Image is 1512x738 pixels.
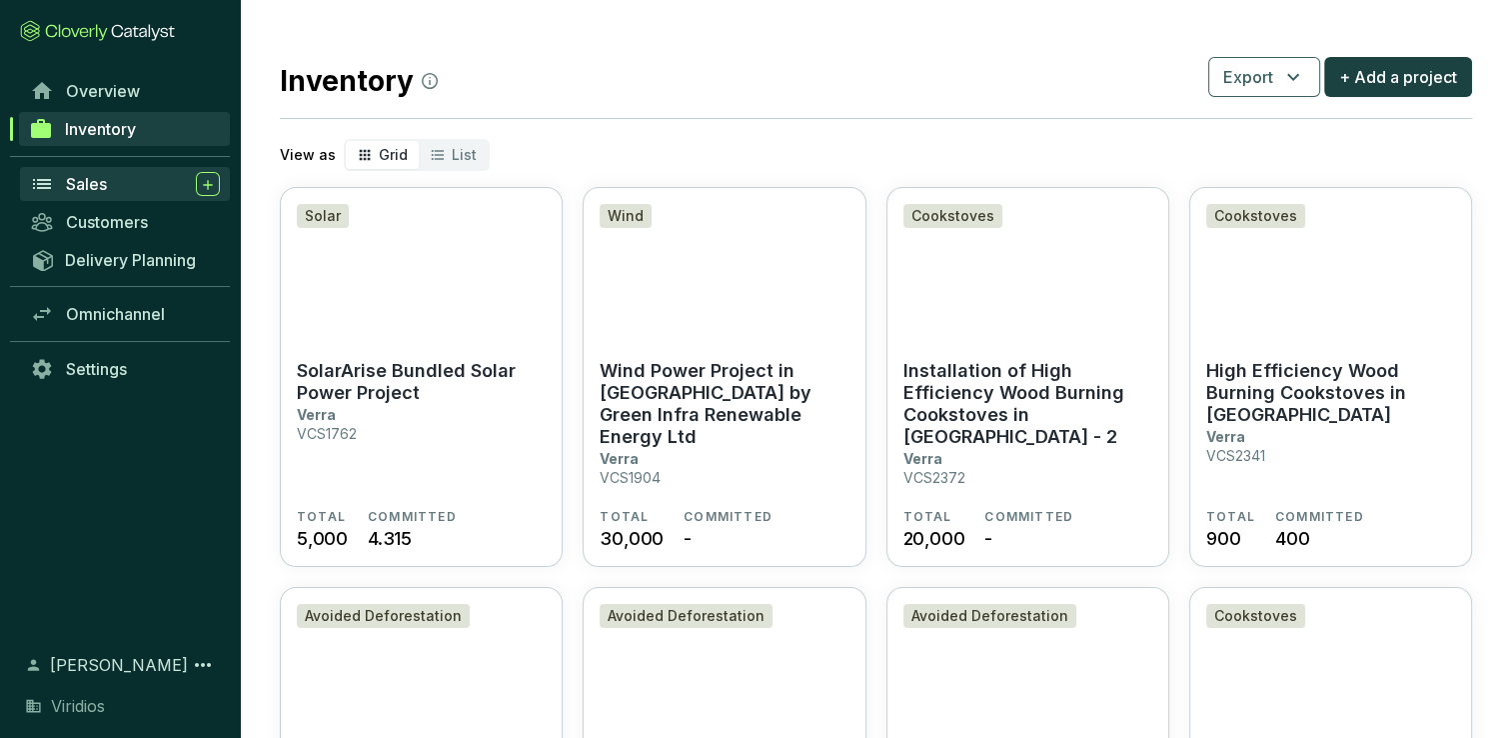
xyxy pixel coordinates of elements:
p: VCS2341 [1206,447,1265,464]
button: + Add a project [1324,57,1472,97]
p: View as [280,145,336,165]
span: TOTAL [1206,509,1255,525]
button: Export [1208,57,1320,97]
span: Delivery Planning [65,250,196,270]
a: Sales [20,167,230,201]
div: Cookstoves [903,204,1002,228]
span: COMMITTED [984,509,1073,525]
p: SolarArise Bundled Solar Power Project [297,360,546,404]
div: Cookstoves [1206,604,1305,628]
a: Settings [20,352,230,386]
span: Export [1223,65,1273,89]
span: Omnichannel [66,304,165,324]
span: [PERSON_NAME] [50,653,188,677]
span: 30,000 [600,525,664,552]
span: TOTAL [903,509,952,525]
span: Settings [66,359,127,379]
span: Sales [66,174,107,194]
span: Customers [66,212,148,232]
div: Avoided Deforestation [297,604,470,628]
p: Installation of High Efficiency Wood Burning Cookstoves in [GEOGRAPHIC_DATA] - 2 [903,360,1152,448]
span: - [984,525,992,552]
span: TOTAL [600,509,649,525]
img: Installation of High Efficiency Wood Burning Cookstoves in Malawi - 2 [887,188,1168,348]
div: Avoided Deforestation [903,604,1076,628]
p: VCS1904 [600,469,661,486]
a: High Efficiency Wood Burning Cookstoves in ZimbabweCookstovesHigh Efficiency Wood Burning Cooksto... [1189,187,1472,567]
span: 400 [1275,525,1309,552]
span: Inventory [65,119,136,139]
span: Grid [379,146,408,163]
a: Omnichannel [20,297,230,331]
span: TOTAL [297,509,346,525]
span: 5,000 [297,525,348,552]
p: Verra [903,450,942,467]
p: Verra [1206,428,1245,445]
span: 20,000 [903,525,965,552]
p: VCS2372 [903,469,965,486]
a: SolarArise Bundled Solar Power ProjectSolarSolarArise Bundled Solar Power ProjectVerraVCS1762TOTA... [280,187,563,567]
p: Wind Power Project in [GEOGRAPHIC_DATA] by Green Infra Renewable Energy Ltd [600,360,848,448]
p: Verra [600,450,639,467]
span: COMMITTED [684,509,772,525]
div: Solar [297,204,349,228]
h2: Inventory [280,60,438,102]
img: Wind Power Project in Tamil Nadu by Green Infra Renewable Energy Ltd [584,188,864,348]
div: Wind [600,204,652,228]
span: + Add a project [1339,65,1457,89]
a: Customers [20,205,230,239]
a: Overview [20,74,230,108]
p: Verra [297,406,336,423]
a: Inventory [19,112,230,146]
a: Delivery Planning [20,243,230,276]
span: List [452,146,477,163]
div: Avoided Deforestation [600,604,772,628]
span: 900 [1206,525,1240,552]
a: Installation of High Efficiency Wood Burning Cookstoves in Malawi - 2CookstovesInstallation of Hi... [886,187,1169,567]
div: segmented control [344,139,490,171]
img: SolarArise Bundled Solar Power Project [281,188,562,348]
span: 4.315 [368,525,412,552]
div: Cookstoves [1206,204,1305,228]
span: COMMITTED [368,509,457,525]
img: High Efficiency Wood Burning Cookstoves in Zimbabwe [1190,188,1471,348]
span: Viridios [51,694,105,718]
span: COMMITTED [1275,509,1364,525]
p: VCS1762 [297,425,357,442]
span: - [684,525,692,552]
a: Wind Power Project in Tamil Nadu by Green Infra Renewable Energy LtdWindWind Power Project in [GE... [583,187,865,567]
p: High Efficiency Wood Burning Cookstoves in [GEOGRAPHIC_DATA] [1206,360,1455,426]
span: Overview [66,81,140,101]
